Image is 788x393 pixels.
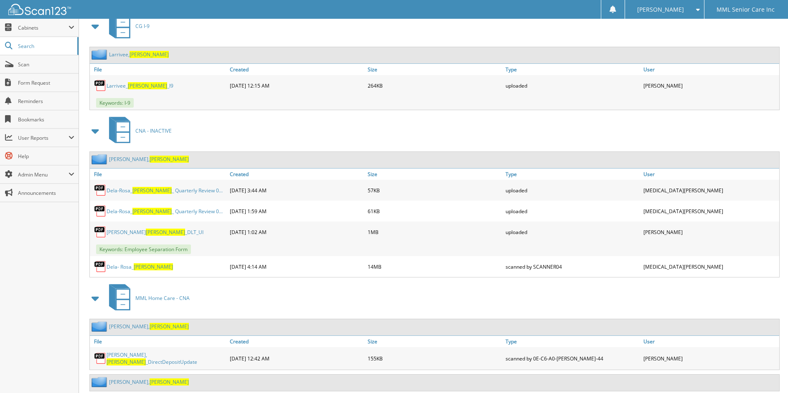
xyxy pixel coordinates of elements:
[96,98,134,108] span: Keywords: I-9
[637,7,684,12] span: [PERSON_NAME]
[107,358,146,365] span: [PERSON_NAME]
[109,51,169,58] a: Larrivee,[PERSON_NAME]
[18,24,69,31] span: Cabinets
[366,349,503,368] div: 155KB
[150,378,189,385] span: [PERSON_NAME]
[18,134,69,141] span: User Reports
[18,153,74,160] span: Help
[641,182,779,199] div: [MEDICAL_DATA][PERSON_NAME]
[228,349,366,368] div: [DATE] 12:42 AM
[107,187,223,194] a: Dela-Rosa_[PERSON_NAME]_ Quarterly Review 0...
[366,182,503,199] div: 57KB
[135,127,172,134] span: CNA - INACTIVE
[90,336,228,347] a: File
[18,189,74,196] span: Announcements
[104,10,150,43] a: CG I-9
[107,263,173,270] a: Dela- Rosa_[PERSON_NAME]
[94,79,107,92] img: PDF.png
[228,77,366,94] div: [DATE] 12:15 AM
[228,224,366,240] div: [DATE] 1:02 AM
[503,258,641,275] div: scanned by SCANNER04
[746,353,788,393] iframe: Chat Widget
[641,64,779,75] a: User
[109,156,189,163] a: [PERSON_NAME],[PERSON_NAME]
[94,260,107,273] img: PDF.png
[366,336,503,347] a: Size
[92,377,109,387] img: folder2.png
[109,323,189,330] a: [PERSON_NAME],[PERSON_NAME]
[94,226,107,238] img: PDF.png
[18,98,74,105] span: Reminders
[366,224,503,240] div: 1MB
[503,336,641,347] a: Type
[132,187,172,194] span: [PERSON_NAME]
[366,169,503,180] a: Size
[18,61,74,68] span: Scan
[92,49,109,60] img: folder2.png
[104,282,190,315] a: MML Home Care - CNA
[130,51,169,58] span: [PERSON_NAME]
[641,203,779,219] div: [MEDICAL_DATA][PERSON_NAME]
[94,184,107,196] img: PDF.png
[18,171,69,178] span: Admin Menu
[366,64,503,75] a: Size
[8,4,71,15] img: scan123-logo-white.svg
[92,321,109,332] img: folder2.png
[228,258,366,275] div: [DATE] 4:14 AM
[366,203,503,219] div: 61KB
[94,205,107,217] img: PDF.png
[641,169,779,180] a: User
[90,64,228,75] a: File
[228,336,366,347] a: Created
[134,263,173,270] span: [PERSON_NAME]
[228,182,366,199] div: [DATE] 3:44 AM
[503,182,641,199] div: uploaded
[641,349,779,368] div: [PERSON_NAME]
[94,352,107,365] img: PDF.png
[18,116,74,123] span: Bookmarks
[366,258,503,275] div: 14MB
[132,208,172,215] span: [PERSON_NAME]
[135,295,190,302] span: MML Home Care - CNA
[18,79,74,86] span: Form Request
[641,258,779,275] div: [MEDICAL_DATA][PERSON_NAME]
[135,23,150,30] span: CG I-9
[109,378,189,385] a: [PERSON_NAME],[PERSON_NAME]
[503,203,641,219] div: uploaded
[128,82,167,89] span: [PERSON_NAME]
[228,203,366,219] div: [DATE] 1:59 AM
[641,77,779,94] div: [PERSON_NAME]
[107,82,173,89] a: Larrivee_[PERSON_NAME]_I9
[503,224,641,240] div: uploaded
[641,224,779,240] div: [PERSON_NAME]
[107,229,203,236] a: [PERSON_NAME][PERSON_NAME]_DLT_UI
[90,169,228,180] a: File
[641,336,779,347] a: User
[503,349,641,368] div: scanned by 0E-C6-A0-[PERSON_NAME]-44
[503,169,641,180] a: Type
[146,229,185,236] span: [PERSON_NAME]
[503,64,641,75] a: Type
[228,169,366,180] a: Created
[96,244,191,254] span: Keywords: Employee Separation Form
[717,7,775,12] span: MML Senior Care Inc
[107,208,223,215] a: Dela-Rosa_[PERSON_NAME]_ Quarterly Review 0...
[18,43,73,50] span: Search
[150,156,189,163] span: [PERSON_NAME]
[228,64,366,75] a: Created
[104,114,172,147] a: CNA - INACTIVE
[366,77,503,94] div: 264KB
[92,154,109,164] img: folder2.png
[150,323,189,330] span: [PERSON_NAME]
[107,351,226,365] a: [PERSON_NAME],[PERSON_NAME]_DirectDepositUpdate
[503,77,641,94] div: uploaded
